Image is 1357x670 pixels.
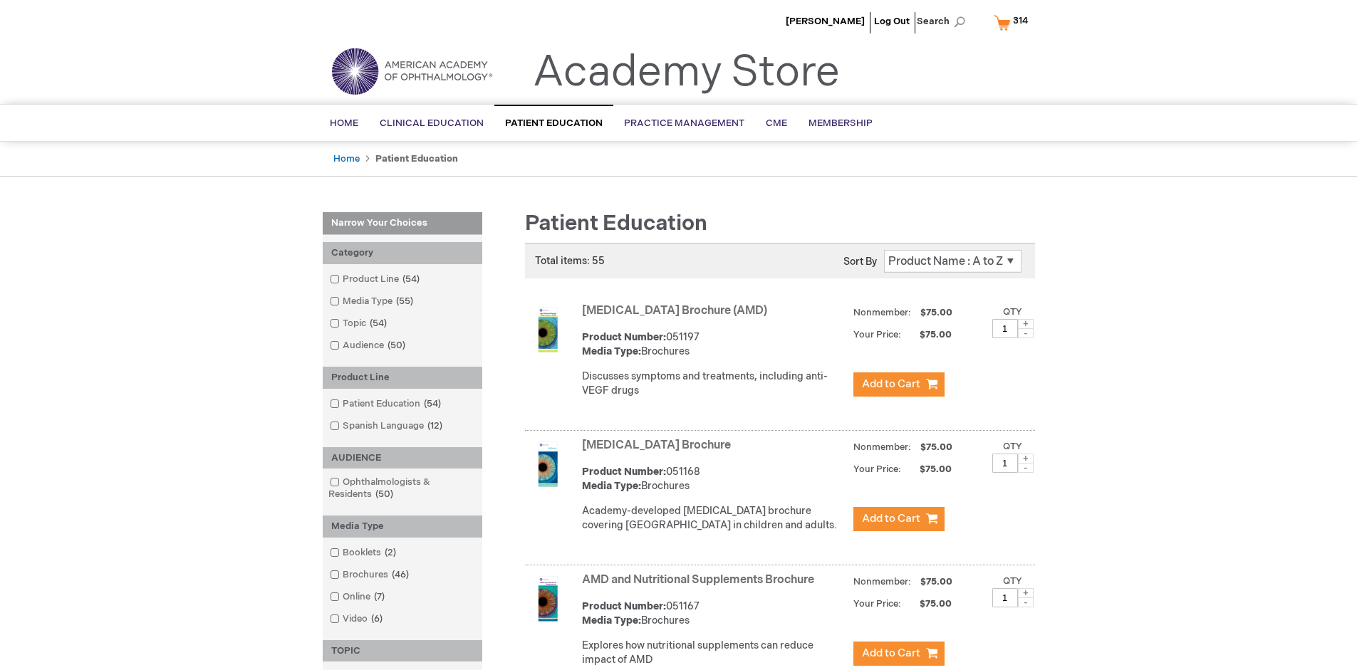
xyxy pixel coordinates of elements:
div: 051167 Brochures [582,600,846,628]
p: Discusses symptoms and treatments, including anti-VEGF drugs [582,370,846,398]
a: 314 [991,10,1037,35]
span: 7 [370,591,388,602]
button: Add to Cart [853,372,945,397]
a: [MEDICAL_DATA] Brochure [582,439,731,452]
span: $75.00 [918,307,955,318]
span: CME [766,117,787,129]
p: Academy-developed [MEDICAL_DATA] brochure covering [GEOGRAPHIC_DATA] in children and adults. [582,504,846,533]
strong: Your Price: [853,464,901,475]
span: Search [917,7,971,36]
span: 12 [424,420,446,431]
label: Qty [1003,441,1022,452]
span: 50 [384,340,409,351]
span: Patient Education [525,211,707,236]
label: Qty [1003,575,1022,587]
strong: Product Number: [582,466,666,478]
strong: Media Type: [582,345,641,357]
a: [MEDICAL_DATA] Brochure (AMD) [582,304,767,318]
strong: Media Type: [582,480,641,492]
input: Qty [992,319,1018,338]
span: Add to Cart [862,377,920,391]
a: Home [333,153,360,164]
a: Brochures46 [326,568,415,582]
span: Clinical Education [380,117,484,129]
div: Category [323,242,482,264]
a: Log Out [874,16,910,27]
strong: Patient Education [375,153,458,164]
span: $75.00 [918,576,955,587]
span: 54 [366,318,390,329]
a: Audience50 [326,339,411,352]
a: Media Type55 [326,295,419,308]
a: Topic54 [326,317,392,330]
div: TOPIC [323,640,482,662]
span: Add to Cart [862,512,920,525]
a: Online7 [326,590,390,604]
div: Media Type [323,515,482,538]
p: Explores how nutritional supplements can reduce impact of AMD [582,639,846,667]
span: Home [330,117,358,129]
strong: Your Price: [853,329,901,340]
a: Booklets2 [326,546,402,560]
input: Qty [992,454,1018,473]
div: 051197 Brochures [582,330,846,359]
span: $75.00 [918,441,955,453]
span: 46 [388,569,412,580]
strong: Product Number: [582,600,666,612]
a: [PERSON_NAME] [786,16,865,27]
a: Academy Store [533,47,840,98]
span: Total items: 55 [535,255,605,267]
label: Sort By [843,256,877,268]
strong: Nonmember: [853,573,911,591]
span: Practice Management [624,117,744,129]
strong: Nonmember: [853,439,911,456]
strong: Your Price: [853,598,901,609]
input: Qty [992,588,1018,607]
label: Qty [1003,306,1022,318]
span: 314 [1013,15,1028,26]
span: $75.00 [903,598,954,609]
a: Video6 [326,612,388,626]
img: AMD and Nutritional Supplements Brochure [525,576,571,622]
button: Add to Cart [853,642,945,666]
a: Product Line54 [326,273,425,286]
span: Membership [809,117,873,129]
span: 2 [381,547,400,558]
strong: Product Number: [582,331,666,343]
div: 051168 Brochures [582,465,846,493]
img: Amblyopia Brochure [525,441,571,487]
span: Patient Education [505,117,603,129]
span: 6 [368,613,386,624]
span: 54 [420,398,444,409]
strong: Nonmember: [853,304,911,322]
button: Add to Cart [853,507,945,531]
div: AUDIENCE [323,447,482,469]
a: Patient Education54 [326,397,447,411]
a: Spanish Language12 [326,419,448,433]
strong: Narrow Your Choices [323,212,482,235]
span: $75.00 [903,329,954,340]
span: 54 [399,273,423,285]
span: 55 [392,295,417,307]
a: AMD and Nutritional Supplements Brochure [582,573,814,587]
div: Product Line [323,367,482,389]
span: $75.00 [903,464,954,475]
strong: Media Type: [582,614,641,627]
span: Add to Cart [862,647,920,660]
img: Age-Related Macular Degeneration Brochure (AMD) [525,307,571,352]
a: Ophthalmologists & Residents50 [326,476,479,501]
span: 50 [372,488,397,500]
